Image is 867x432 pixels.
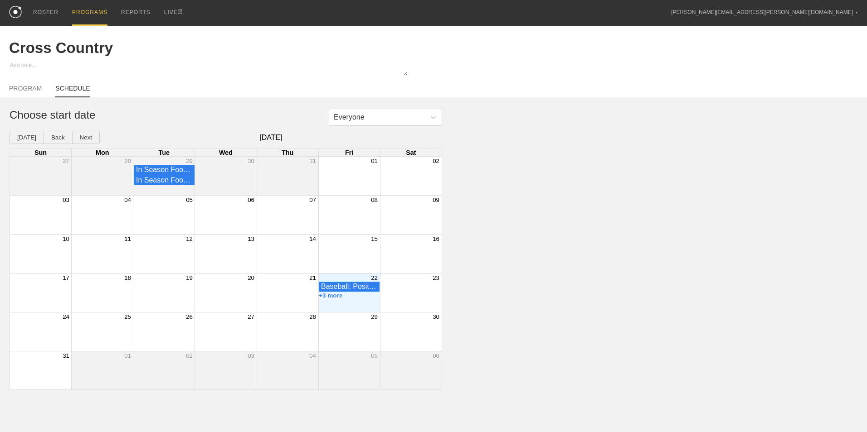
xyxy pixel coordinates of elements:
button: +3 more [319,292,343,299]
span: Mon [96,149,109,156]
span: Thu [282,149,293,156]
button: 04 [124,197,131,203]
div: Month View [10,149,442,390]
img: logo [9,6,22,18]
div: Baseball: Position Group - Baseball - Position Group [321,283,377,291]
button: 06 [248,197,254,203]
iframe: Chat Widget [822,389,867,432]
button: 02 [186,352,193,359]
button: 14 [309,235,316,242]
button: 05 [186,197,193,203]
button: 15 [371,235,378,242]
a: SCHEDULE [55,85,90,97]
span: Sat [406,149,416,156]
button: 07 [309,197,316,203]
button: 13 [248,235,254,242]
button: Back [44,131,73,144]
div: Everyone [334,113,365,121]
button: 06 [433,352,439,359]
button: 04 [309,352,316,359]
button: 31 [309,158,316,164]
button: 28 [124,158,131,164]
button: 27 [63,158,69,164]
button: 05 [371,352,378,359]
button: 12 [186,235,193,242]
span: Sun [34,149,47,156]
button: 31 [63,352,69,359]
button: 23 [433,274,439,281]
button: 09 [433,197,439,203]
button: 29 [186,158,193,164]
button: 24 [63,313,69,320]
button: 29 [371,313,378,320]
button: 11 [124,235,131,242]
button: 01 [124,352,131,359]
button: 26 [186,313,193,320]
span: Fri [345,149,353,156]
button: 18 [124,274,131,281]
button: 01 [371,158,378,164]
h1: Choose start date [10,109,433,121]
button: 30 [248,158,254,164]
button: 03 [248,352,254,359]
div: In Season Football - Performance Staff - Sports Medicine [136,176,192,184]
div: In Season Football - Performance Staff - Strength and Conidtioning [136,166,192,174]
button: 28 [309,313,316,320]
button: 17 [63,274,69,281]
button: 20 [248,274,254,281]
span: [DATE] [100,134,442,142]
button: 22 [371,274,378,281]
button: 03 [63,197,69,203]
a: PROGRAM [9,85,42,96]
button: 21 [309,274,316,281]
button: 25 [124,313,131,320]
button: [DATE] [10,131,44,144]
button: 02 [433,158,439,164]
button: 19 [186,274,193,281]
button: 16 [433,235,439,242]
span: Tue [159,149,170,156]
button: 27 [248,313,254,320]
button: 30 [433,313,439,320]
button: Next [72,131,100,144]
button: 08 [371,197,378,203]
div: ▼ [855,10,858,15]
button: 10 [63,235,69,242]
span: Wed [219,149,233,156]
